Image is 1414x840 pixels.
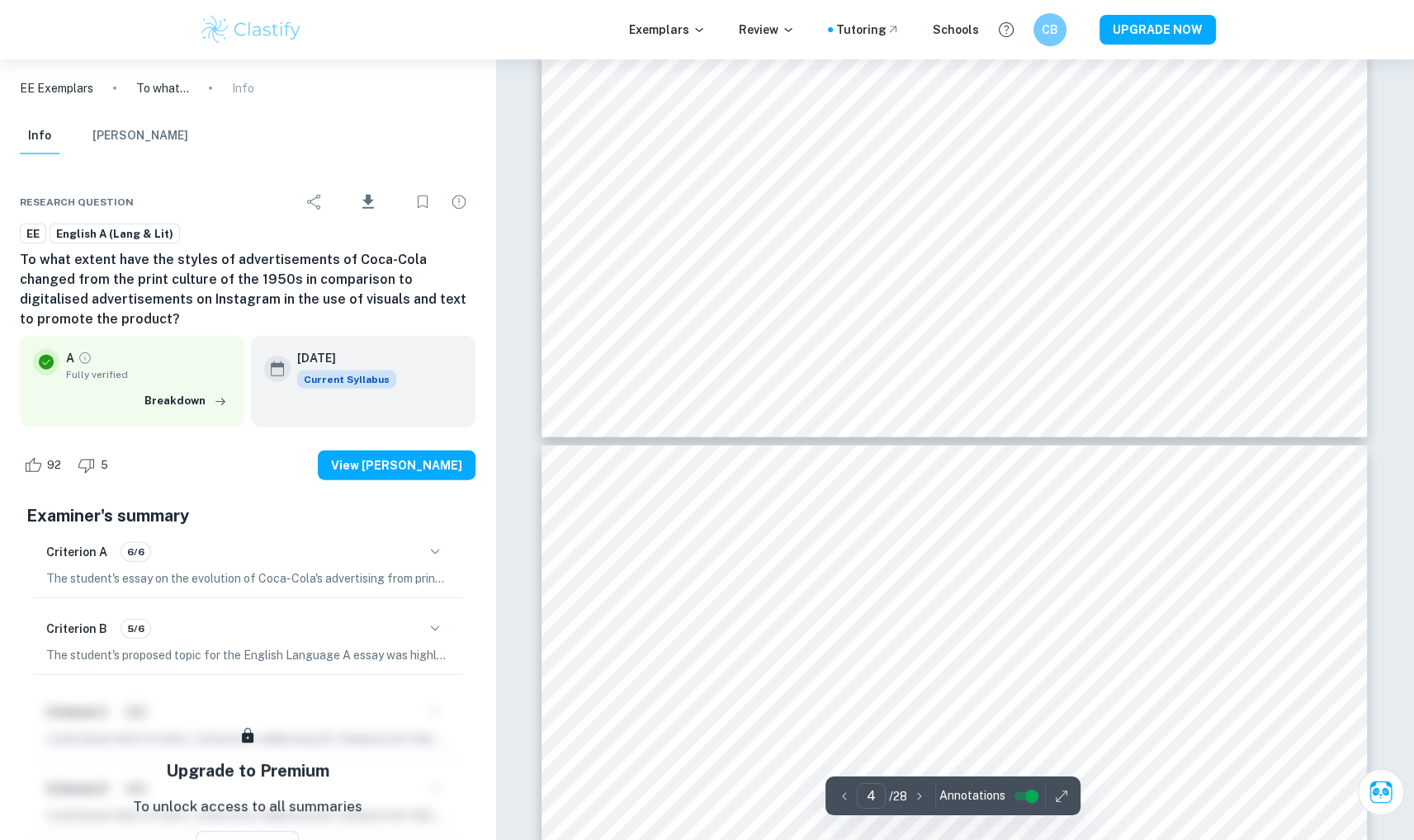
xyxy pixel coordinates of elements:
span: Annotations [939,787,1005,805]
p: The student's essay on the evolution of Coca-Cola's advertising from print to social media was ap... [46,569,449,588]
button: [PERSON_NAME] [92,118,188,154]
span: Fully verified [66,367,231,382]
h6: Criterion A [46,543,107,561]
img: Clastify logo [199,13,304,46]
a: EE [20,224,46,244]
p: The student's proposed topic for the English Language A essay was highly appropriate, focusing on... [46,646,449,664]
button: Help and Feedback [992,16,1020,44]
a: Tutoring [836,21,900,39]
h6: CB [1040,21,1059,39]
h6: [DATE] [297,349,383,367]
p: Exemplars [629,21,706,39]
span: English A (Lang & Lit) [50,226,179,243]
button: View [PERSON_NAME] [318,451,475,480]
div: Report issue [442,186,475,219]
div: This exemplar is based on the current syllabus. Feel free to refer to it for inspiration/ideas wh... [297,370,396,389]
button: UPGRADE NOW [1100,15,1216,45]
span: 5 [92,457,117,474]
a: Grade fully verified [78,351,92,366]
p: / 28 [889,787,907,805]
h5: Upgrade to Premium [166,758,329,783]
button: Breakdown [140,389,231,413]
div: Download [334,181,403,224]
span: 5/6 [121,621,150,636]
div: Dislike [73,452,117,479]
div: Like [20,452,70,479]
span: Current Syllabus [297,370,396,389]
p: A [66,349,74,367]
span: 6/6 [121,545,150,559]
a: Schools [933,21,979,39]
h6: Criterion B [46,620,107,638]
a: EE Exemplars [20,79,93,97]
button: Info [20,118,59,154]
span: EE [21,226,45,243]
div: Share [298,186,331,219]
h6: To what extent have the styles of advertisements of Coca-Cola changed from the print culture of t... [20,250,475,329]
h5: Examiner's summary [26,503,469,528]
p: To unlock access to all summaries [133,796,362,818]
p: Info [232,79,254,97]
p: Review [739,21,795,39]
p: To what extent have the styles of advertisements of Coca-Cola changed from the print culture of t... [136,79,189,97]
span: 92 [38,457,70,474]
span: Research question [20,195,134,210]
button: Ask Clai [1358,769,1404,815]
div: Bookmark [406,186,439,219]
a: English A (Lang & Lit) [50,224,180,244]
button: CB [1033,13,1066,46]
